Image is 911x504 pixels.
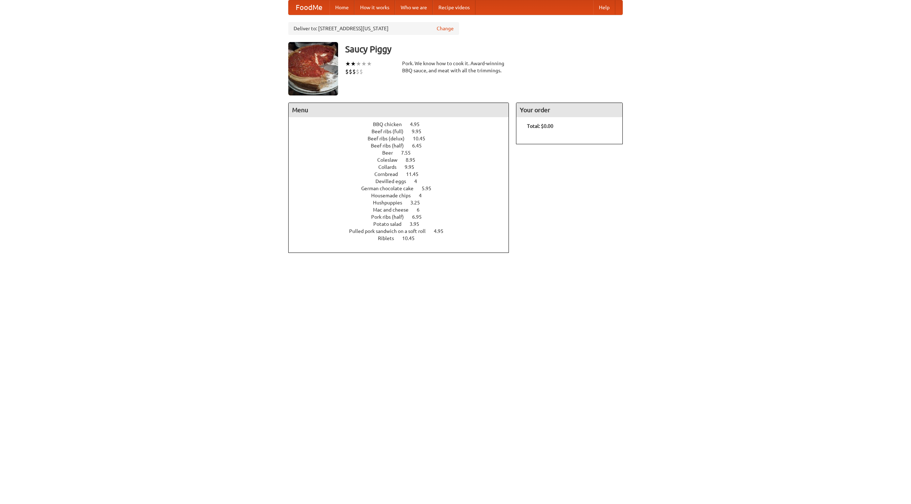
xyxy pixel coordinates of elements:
h4: Your order [516,103,622,117]
span: Hushpuppies [373,200,409,206]
a: How it works [354,0,395,15]
a: Pork ribs (half) 6.95 [371,214,435,220]
a: Change [437,25,454,32]
a: Pulled pork sandwich on a soft roll 4.95 [349,228,457,234]
div: Deliver to: [STREET_ADDRESS][US_STATE] [288,22,459,35]
li: $ [349,68,352,76]
span: Potato salad [373,221,409,227]
span: 11.45 [406,171,426,177]
span: 3.95 [410,221,426,227]
div: Pork. We know how to cook it. Award-winning BBQ sauce, and meat with all the trimmings. [402,60,509,74]
a: Recipe videos [433,0,475,15]
li: ★ [345,60,351,68]
a: Beef ribs (half) 6.45 [371,143,435,149]
span: German chocolate cake [361,186,421,191]
li: $ [359,68,363,76]
a: Hushpuppies 3.25 [373,200,433,206]
a: Who we are [395,0,433,15]
span: Mac and cheese [373,207,416,213]
a: BBQ chicken 4.95 [373,121,433,127]
li: $ [356,68,359,76]
span: 4.95 [410,121,427,127]
a: Coleslaw 8.95 [377,157,428,163]
img: angular.jpg [288,42,338,95]
span: Beef ribs (half) [371,143,411,149]
a: Mac and cheese 6 [373,207,433,213]
a: Beef ribs (full) 9.95 [372,129,435,134]
span: 6.45 [412,143,429,149]
a: Help [593,0,615,15]
a: FoodMe [289,0,330,15]
span: Cornbread [374,171,405,177]
span: Collards [378,164,404,170]
span: Housemade chips [371,193,418,198]
span: 4 [419,193,429,198]
li: ★ [361,60,367,68]
a: German chocolate cake 5.95 [361,186,444,191]
span: Pork ribs (half) [371,214,411,220]
span: 9.95 [405,164,421,170]
a: Cornbread 11.45 [374,171,432,177]
h4: Menu [289,103,509,117]
li: $ [352,68,356,76]
span: 8.95 [406,157,422,163]
span: 3.25 [410,200,427,206]
span: Coleslaw [377,157,405,163]
a: Potato salad 3.95 [373,221,432,227]
li: ★ [367,60,372,68]
span: Beer [382,150,400,156]
span: 6 [417,207,427,213]
span: 6.95 [412,214,429,220]
b: Total: $0.00 [527,123,553,129]
li: ★ [351,60,356,68]
a: Riblets 10.45 [378,235,428,241]
li: $ [345,68,349,76]
h3: Saucy Piggy [345,42,623,56]
span: Riblets [378,235,401,241]
span: Pulled pork sandwich on a soft roll [349,228,433,234]
a: Collards 9.95 [378,164,427,170]
span: 7.55 [401,150,418,156]
span: 4.95 [434,228,451,234]
span: 10.45 [402,235,422,241]
a: Devilled eggs 4 [375,178,430,184]
li: ★ [356,60,361,68]
span: BBQ chicken [373,121,409,127]
a: Beer 7.55 [382,150,424,156]
a: Housemade chips 4 [371,193,435,198]
span: 10.45 [413,136,432,141]
span: 9.95 [412,129,428,134]
span: 5.95 [422,186,438,191]
span: Beef ribs (delux) [368,136,412,141]
span: 4 [414,178,424,184]
span: Devilled eggs [375,178,413,184]
span: Beef ribs (full) [372,129,411,134]
a: Beef ribs (delux) 10.45 [368,136,438,141]
a: Home [330,0,354,15]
